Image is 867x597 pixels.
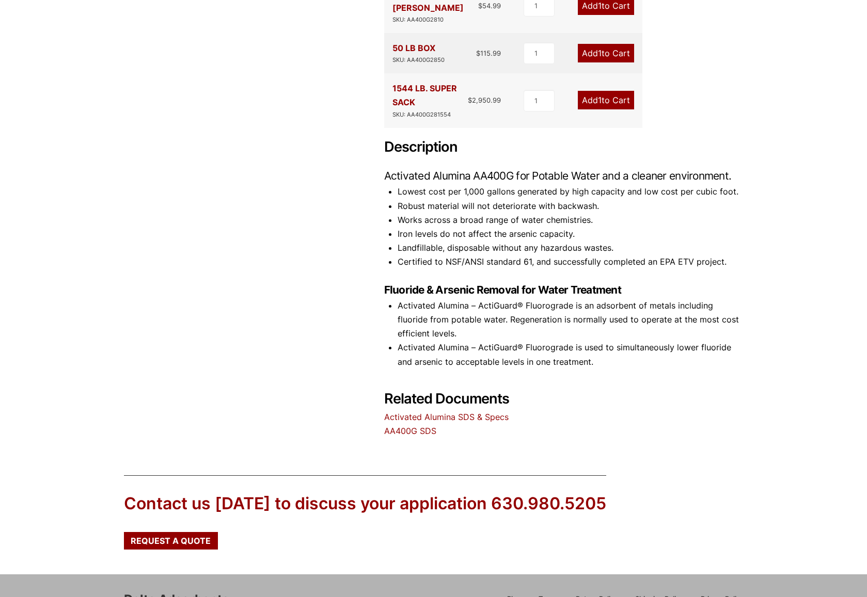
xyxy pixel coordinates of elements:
li: Activated Alumina – ActiGuard® Fluorograde is used to simultaneously lower fluoride and arsenic t... [398,341,744,368]
strong: Fluoride & Arsenic Removal for Water Treatment [384,283,622,296]
li: Activated Alumina – ActiGuard® Fluorograde is an adsorbent of metals including fluoride from pota... [398,299,744,341]
li: Robust material will not deteriorate with backwash. [398,199,744,213]
span: 1 [598,1,602,11]
div: SKU: AA400G2810 [392,15,479,25]
div: 50 LB BOX [392,41,445,65]
bdi: 54.99 [478,2,501,10]
a: Request a Quote [124,532,218,550]
bdi: 115.99 [476,49,501,57]
li: Works across a broad range of water chemistries. [398,213,744,227]
span: $ [468,96,472,104]
li: Landfillable, disposable without any hazardous wastes. [398,241,744,255]
a: Add1to Cart [578,91,634,109]
div: SKU: AA400G281554 [392,110,468,120]
li: Iron levels do not affect the arsenic capacity. [398,227,744,241]
a: Activated Alumina SDS & Specs [384,412,509,422]
a: Add1to Cart [578,44,634,62]
div: Contact us [DATE] to discuss your application 630.980.5205 [124,492,606,515]
li: Lowest cost per 1,000 gallons generated by high capacity and low cost per cubic foot. [398,185,744,199]
div: SKU: AA400G2850 [392,55,445,65]
h2: Description [384,139,744,156]
span: 1 [598,95,602,105]
h3: Activated Alumina AA400G for Potable Water and a cleaner environment. [384,169,744,183]
span: $ [476,49,480,57]
span: $ [478,2,482,10]
span: 1 [598,48,602,58]
li: Certified to NSF/ANSI standard 61, and successfully completed an EPA ETV project. [398,255,744,269]
div: 1544 LB. SUPER SACK [392,82,468,119]
a: AA400G SDS [384,426,436,436]
span: Request a Quote [131,537,211,545]
bdi: 2,950.99 [468,96,501,104]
